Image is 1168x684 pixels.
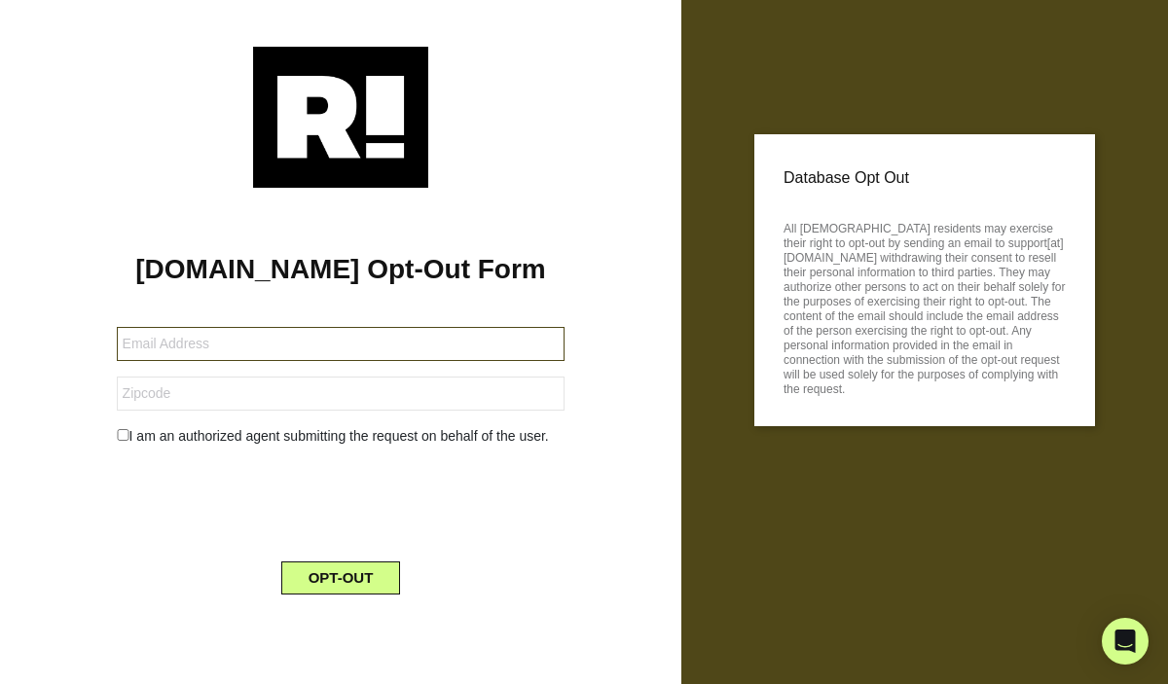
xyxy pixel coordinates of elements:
[117,377,566,411] input: Zipcode
[29,253,652,286] h1: [DOMAIN_NAME] Opt-Out Form
[281,561,401,594] button: OPT-OUT
[784,216,1066,397] p: All [DEMOGRAPHIC_DATA] residents may exercise their right to opt-out by sending an email to suppo...
[1102,618,1149,665] div: Open Intercom Messenger
[784,163,1066,193] p: Database Opt Out
[117,327,566,361] input: Email Address
[102,426,580,447] div: I am an authorized agent submitting the request on behalf of the user.
[193,462,489,538] iframe: reCAPTCHA
[253,47,428,188] img: Retention.com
